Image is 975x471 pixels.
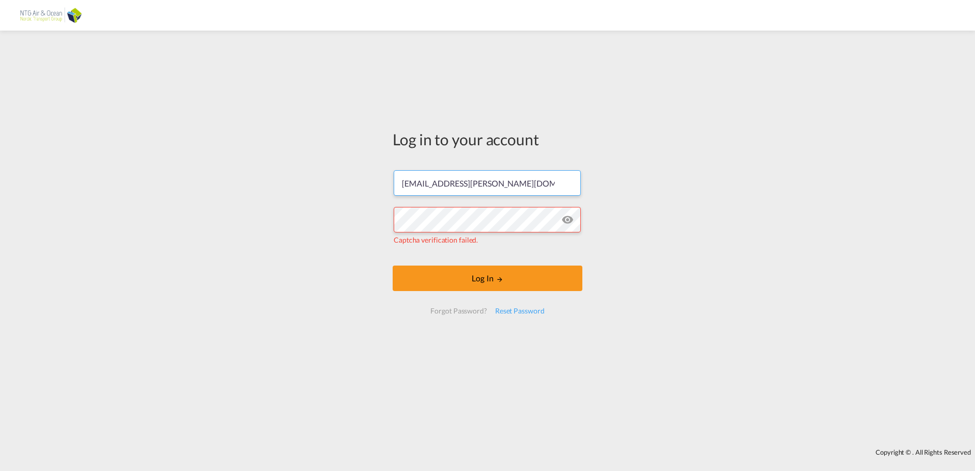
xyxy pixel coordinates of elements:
[426,302,491,320] div: Forgot Password?
[393,128,582,150] div: Log in to your account
[561,214,574,226] md-icon: icon-eye-off
[491,302,549,320] div: Reset Password
[393,266,582,291] button: LOGIN
[394,170,581,196] input: Enter email/phone number
[15,4,84,27] img: 24501a20ab7611ecb8bce1a71c18ae17.png
[394,235,478,244] span: Captcha verification failed.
